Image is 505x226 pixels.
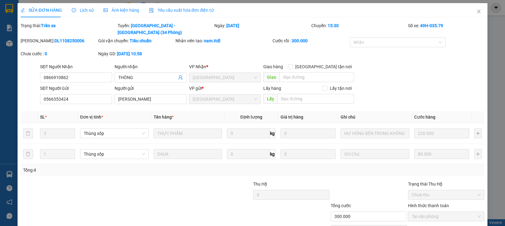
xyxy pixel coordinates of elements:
span: Lấy hàng [263,86,281,91]
div: Tuyến: [117,22,214,36]
button: plus [474,128,482,138]
input: 0 [414,149,469,159]
span: Lấy [263,94,277,104]
span: Tên hàng [154,115,174,119]
div: [PERSON_NAME]: [21,37,97,44]
span: kg [269,128,276,138]
label: Hình thức thanh toán [408,203,449,208]
b: 49H-035.79 [420,23,443,28]
div: Nhân viên tạo: [176,37,271,44]
input: 0 [414,128,469,138]
input: VD: Bàn, Ghế [154,149,222,159]
input: 0 [281,149,336,159]
div: Chuyến: [311,22,407,36]
input: Ghi Chú [341,149,409,159]
span: edit [21,8,25,12]
b: [DATE] 10:58 [117,51,142,56]
input: Ghi Chú [341,128,409,138]
div: Trạng thái Thu Hộ [408,181,484,187]
span: kg [269,149,276,159]
th: Ghi chú [338,111,412,123]
div: Gói vận chuyển: [98,37,175,44]
input: 0 [281,128,336,138]
span: Giao hàng [263,64,283,69]
span: Giao [263,72,280,82]
div: Người nhận [115,63,187,70]
div: Tổng: 4 [23,167,195,174]
span: picture [103,8,108,12]
b: Trên xe [41,23,56,28]
span: Định lượng [240,115,262,119]
button: delete [23,149,33,159]
span: user-add [178,75,183,80]
b: [DATE] [226,23,239,28]
span: close [476,9,481,14]
b: 15:30 [328,23,339,28]
input: Dọc đường [277,94,354,104]
b: 0 [45,51,47,56]
button: plus [474,149,482,159]
span: Thùng xốp [84,149,145,159]
span: Thùng xốp [84,129,145,138]
b: nam.ttdl [204,38,220,43]
b: DL1108250006 [55,38,84,43]
span: Yêu cầu xuất hóa đơn điện tử [149,8,214,13]
b: 300.000 [292,38,308,43]
span: Tại văn phòng [412,212,481,221]
button: Close [470,3,487,20]
b: Tiêu chuẩn [130,38,151,43]
span: Thu Hộ [253,182,267,186]
img: icon [149,8,154,13]
b: [GEOGRAPHIC_DATA] - [GEOGRAPHIC_DATA] (34 Phòng) [118,23,182,35]
input: Dọc đường [280,72,354,82]
input: VD: Bàn, Ghế [154,128,222,138]
span: SL [40,115,45,119]
span: Giá trị hàng [281,115,303,119]
span: Tổng cước [331,203,351,208]
span: Đà Nẵng [193,73,257,82]
span: Chưa thu [412,190,481,199]
span: clock-circle [72,8,76,12]
span: [GEOGRAPHIC_DATA] tận nơi [293,63,354,70]
div: Chưa cước : [21,50,97,57]
div: Cước rồi : [273,37,349,44]
span: VP Nhận [189,64,206,69]
span: Lấy tận nơi [327,85,354,92]
div: Số xe: [407,22,485,36]
span: SỬA ĐƠN HÀNG [21,8,62,13]
div: Trạng thái: [20,22,117,36]
button: delete [23,128,33,138]
div: VP gửi [189,85,261,92]
span: Lịch sử [72,8,94,13]
span: Đơn vị tính [80,115,103,119]
div: SĐT Người Gửi [40,85,112,92]
span: Cước hàng [414,115,435,119]
div: Người gửi [115,85,187,92]
div: Ngày GD: [98,50,175,57]
span: Ảnh kiện hàng [103,8,139,13]
span: Đà Lạt [193,94,257,104]
div: SĐT Người Nhận [40,63,112,70]
div: Ngày: [214,22,310,36]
